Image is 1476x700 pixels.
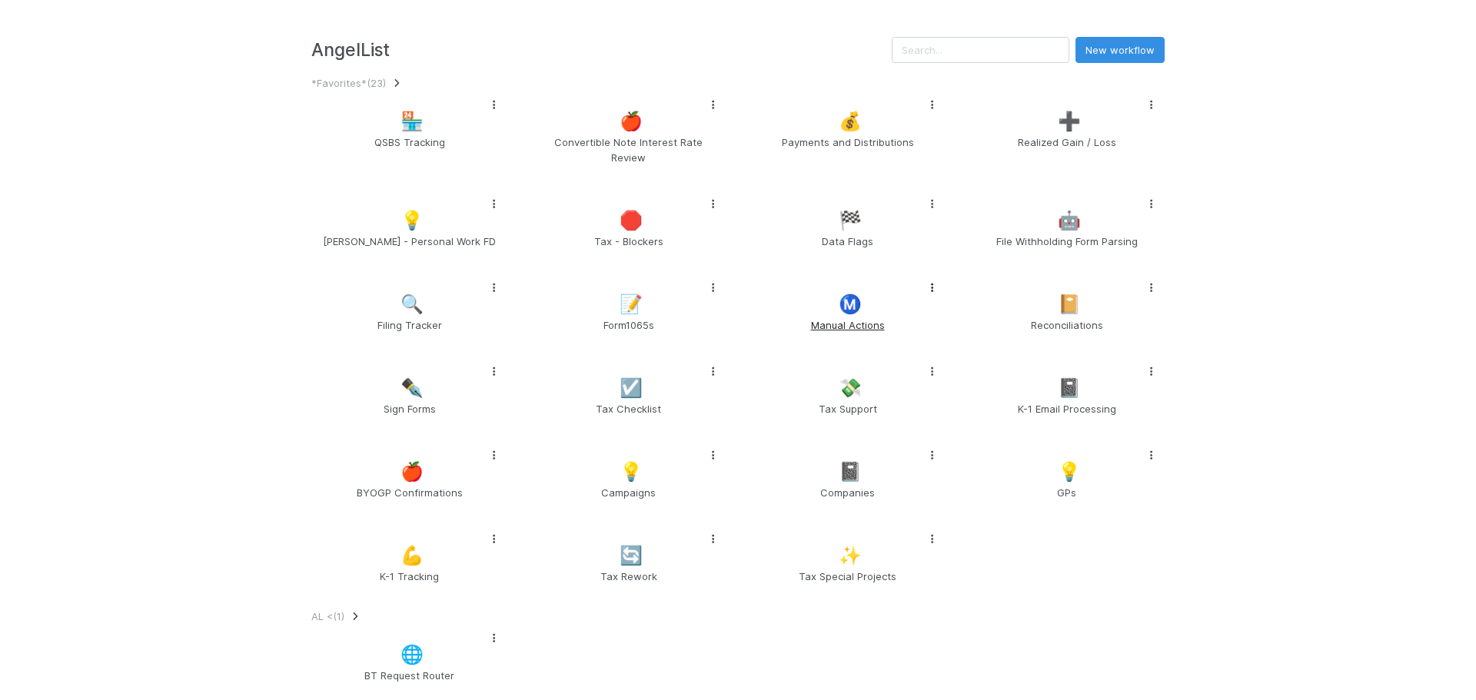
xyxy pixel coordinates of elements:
span: 💡 [620,462,643,482]
span: K-1 Tracking [317,569,501,584]
span: 💪 [401,546,424,566]
span: 🔄 [620,546,643,566]
a: ✒️Sign Forms [311,357,507,423]
a: 📝Form1065s [530,274,726,339]
a: 📓Companies [750,441,946,506]
span: BT Request Router [317,668,501,683]
span: 📓 [839,462,862,482]
span: 🏁 [839,211,862,231]
a: Ⓜ️Manual Actions [750,274,946,339]
span: 🌐 [401,645,424,665]
span: 🍎 [620,111,643,131]
span: QSBS Tracking [317,134,501,150]
a: 📓K-1 Email Processing [969,357,1165,423]
a: 💡Campaigns [530,441,726,506]
a: 🍎BYOGP Confirmations [311,441,507,506]
span: Ⓜ️ [839,294,862,314]
span: Data Flags [756,234,939,249]
a: 🍎Convertible Note Interest Rate Review [530,91,726,171]
a: 🛑Tax - Blockers [530,190,726,255]
span: ✒️ [401,378,424,398]
h3: AngelList [311,39,892,60]
span: 📔 [1058,294,1081,314]
span: Payments and Distributions [756,134,939,150]
a: 🤖File Withholding Form Parsing [969,190,1165,255]
a: 💡[PERSON_NAME] - Personal Work FD [311,190,507,255]
span: 🍎 [401,462,424,482]
span: ✨ [839,546,862,566]
input: Search... [892,37,1069,63]
span: 💡 [401,211,424,231]
span: Tax - Blockers [537,234,720,249]
span: Manual Actions [756,317,939,333]
a: 💪K-1 Tracking [311,525,507,590]
span: AL < ( 1 ) [311,610,344,622]
span: 🛑 [620,211,643,231]
a: ➕Realized Gain / Loss [969,91,1165,156]
a: 💸Tax Support [750,357,946,423]
span: Campaigns [537,485,720,500]
span: 📝 [620,294,643,314]
a: ☑️Tax Checklist [530,357,726,423]
span: Sign Forms [317,401,501,416]
span: BYOGP Confirmations [317,485,501,500]
span: 💡 [1058,462,1081,482]
a: 🌐BT Request Router [311,624,507,689]
a: 🔍Filing Tracker [311,274,507,339]
a: 📔Reconciliations [969,274,1165,339]
span: *Favorites* ( 23 ) [311,77,386,89]
span: 📓 [1058,378,1081,398]
span: Tax Checklist [537,401,720,416]
span: Form1065s [537,317,720,333]
span: 💰 [839,111,862,131]
span: K-1 Email Processing [975,401,1159,416]
span: GPs [975,485,1159,500]
span: Tax Special Projects [756,569,939,584]
span: 🔍 [401,294,424,314]
a: 🔄Tax Rework [530,525,726,590]
span: 🏪 [401,111,424,131]
a: 💰Payments and Distributions [750,91,946,156]
span: Convertible Note Interest Rate Review [537,134,720,165]
a: ✨Tax Special Projects [750,525,946,590]
a: 🏁Data Flags [750,190,946,255]
span: ➕ [1058,111,1081,131]
span: [PERSON_NAME] - Personal Work FD [317,234,501,249]
span: Tax Rework [537,569,720,584]
span: ☑️ [620,378,643,398]
span: Realized Gain / Loss [975,134,1159,150]
span: Tax Support [756,401,939,416]
a: 🏪QSBS Tracking [311,91,507,156]
span: Reconciliations [975,317,1159,333]
a: 💡GPs [969,441,1165,506]
span: 💸 [839,378,862,398]
span: File Withholding Form Parsing [975,234,1159,249]
span: 🤖 [1058,211,1081,231]
span: Companies [756,485,939,500]
button: New workflow [1075,37,1165,63]
span: Filing Tracker [317,317,501,333]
